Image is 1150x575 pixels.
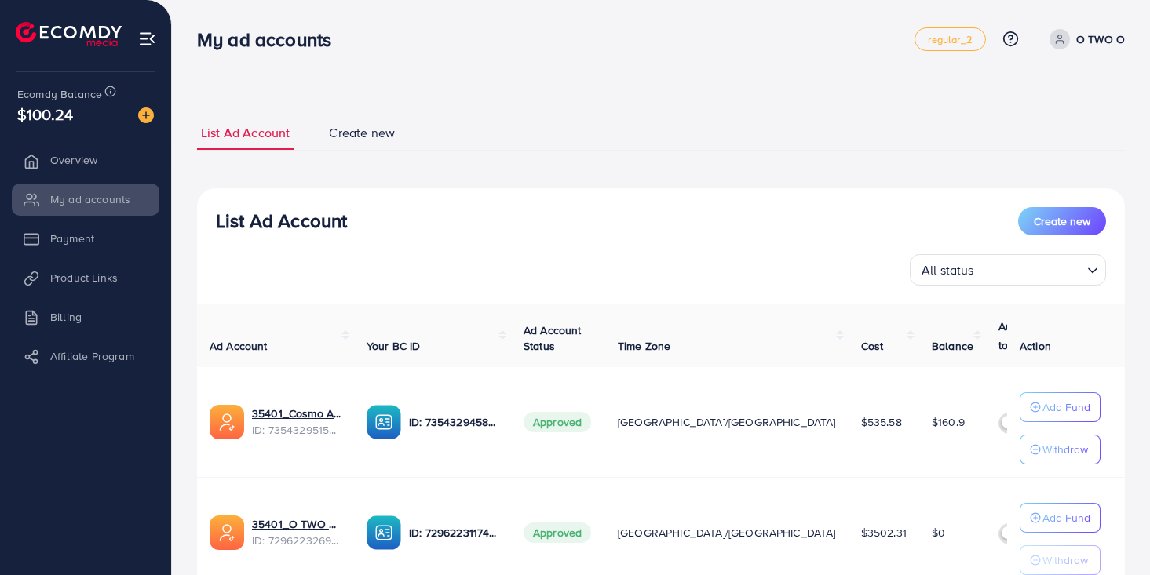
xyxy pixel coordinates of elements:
[252,406,341,421] a: 35401_Cosmo Arabia_1712313295997
[1018,207,1106,235] button: Create new
[16,22,122,46] img: logo
[618,338,670,354] span: Time Zone
[329,124,395,142] span: Create new
[998,317,1044,355] p: Auto top-up
[252,516,341,532] a: 35401_O TWO O GULF_1698784397995
[210,338,268,354] span: Ad Account
[1043,29,1125,49] a: O TWO O
[1020,435,1101,464] button: Withdraw
[409,413,498,431] p: ID: 7354329458649743361
[524,322,582,354] span: Ad Account Status
[979,256,1081,282] input: Search for option
[932,338,973,354] span: Balance
[1020,503,1101,533] button: Add Fund
[252,516,341,548] div: <span class='underline'>35401_O TWO O GULF_1698784397995</span></br>7296223269223563266
[928,35,972,45] span: regular_2
[409,523,498,542] p: ID: 7296223117452771329
[1042,508,1090,527] p: Add Fund
[1020,392,1101,422] button: Add Fund
[915,27,985,51] a: regular_2
[861,414,902,430] span: $535.58
[1076,30,1125,49] p: O TWO O
[932,414,965,430] span: $160.9
[367,338,421,354] span: Your BC ID
[17,103,73,126] span: $100.24
[210,515,244,550] img: ic-ads-acc.e4c84228.svg
[1020,338,1051,354] span: Action
[861,338,884,354] span: Cost
[210,405,244,439] img: ic-ads-acc.e4c84228.svg
[861,525,907,540] span: $3502.31
[138,30,156,48] img: menu
[1020,545,1101,575] button: Withdraw
[1042,551,1088,570] p: Withdraw
[1042,398,1090,417] p: Add Fund
[1042,440,1088,459] p: Withdraw
[524,412,591,432] span: Approved
[932,525,945,540] span: $0
[216,209,347,232] h3: List Ad Account
[367,405,401,439] img: ic-ba-acc.ded83a64.svg
[252,406,341,438] div: <span class='underline'>35401_Cosmo Arabia_1712313295997</span></br>7354329515798675472
[910,254,1106,286] div: Search for option
[197,28,344,51] h3: My ad accounts
[252,533,341,548] span: ID: 7296223269223563266
[138,107,154,123] img: image
[618,525,836,540] span: [GEOGRAPHIC_DATA]/[GEOGRAPHIC_DATA]
[618,414,836,430] span: [GEOGRAPHIC_DATA]/[GEOGRAPHIC_DATA]
[201,124,290,142] span: List Ad Account
[918,259,977,282] span: All status
[367,515,401,550] img: ic-ba-acc.ded83a64.svg
[252,422,341,438] span: ID: 7354329515798675472
[1034,213,1090,229] span: Create new
[524,522,591,543] span: Approved
[17,86,102,102] span: Ecomdy Balance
